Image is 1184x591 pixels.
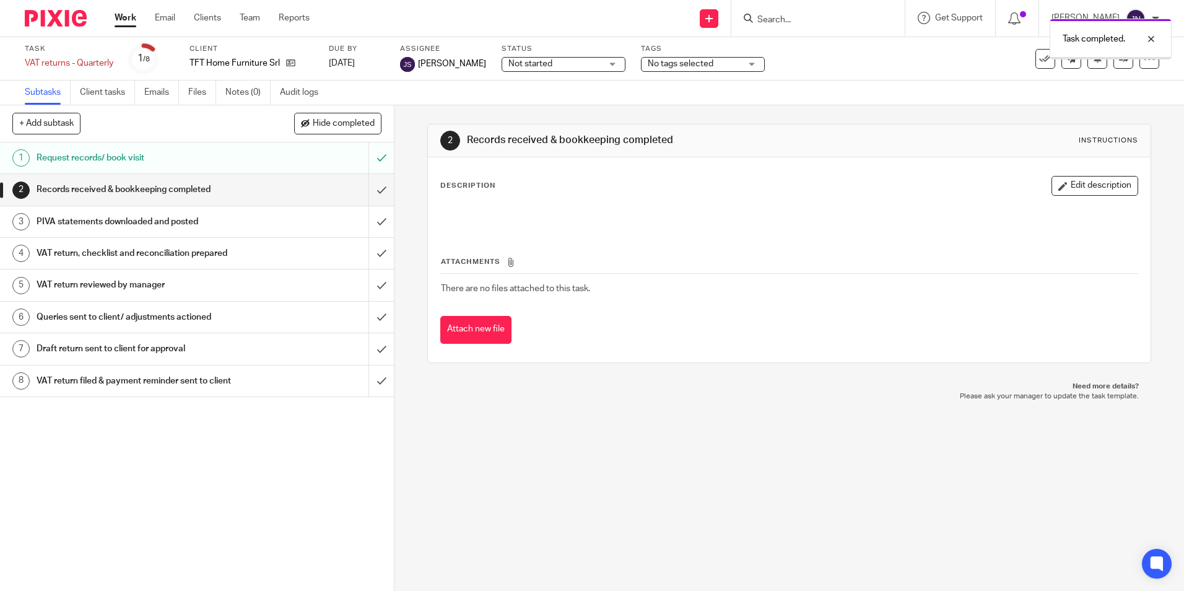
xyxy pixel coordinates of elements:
[12,340,30,357] div: 7
[37,244,250,263] h1: VAT return, checklist and reconciliation prepared
[440,382,1138,392] p: Need more details?
[313,119,375,129] span: Hide completed
[194,12,221,24] a: Clients
[441,284,590,293] span: There are no files attached to this task.
[1051,176,1138,196] button: Edit description
[400,57,415,72] img: svg%3E
[440,392,1138,401] p: Please ask your manager to update the task template.
[37,308,250,326] h1: Queries sent to client/ adjustments actioned
[440,131,460,151] div: 2
[12,277,30,294] div: 5
[329,59,355,68] span: [DATE]
[189,57,280,69] p: TFT Home Furniture Srl
[37,339,250,358] h1: Draft return sent to client for approval
[12,245,30,262] div: 4
[188,81,216,105] a: Files
[144,81,179,105] a: Emails
[329,44,385,54] label: Due by
[240,12,260,24] a: Team
[441,258,500,265] span: Attachments
[12,213,30,230] div: 3
[155,12,175,24] a: Email
[1063,33,1125,45] p: Task completed.
[143,56,150,63] small: /8
[400,44,486,54] label: Assignee
[508,59,552,68] span: Not started
[80,81,135,105] a: Client tasks
[648,59,713,68] span: No tags selected
[12,113,81,134] button: + Add subtask
[37,276,250,294] h1: VAT return reviewed by manager
[440,316,511,344] button: Attach new file
[418,58,486,70] span: [PERSON_NAME]
[12,372,30,390] div: 8
[137,51,150,66] div: 1
[467,134,816,147] h1: Records received & bookkeeping completed
[12,309,30,326] div: 6
[502,44,625,54] label: Status
[12,182,30,199] div: 2
[279,12,310,24] a: Reports
[1079,136,1138,146] div: Instructions
[37,149,250,167] h1: Request records/ book visit
[189,44,313,54] label: Client
[25,44,113,54] label: Task
[25,10,87,27] img: Pixie
[37,212,250,231] h1: PIVA statements downloaded and posted
[25,57,113,69] div: VAT returns - Quarterly
[37,372,250,390] h1: VAT return filed & payment reminder sent to client
[294,113,381,134] button: Hide completed
[280,81,328,105] a: Audit logs
[440,181,495,191] p: Description
[1126,9,1146,28] img: svg%3E
[37,180,250,199] h1: Records received & bookkeeping completed
[12,149,30,167] div: 1
[225,81,271,105] a: Notes (0)
[25,81,71,105] a: Subtasks
[115,12,136,24] a: Work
